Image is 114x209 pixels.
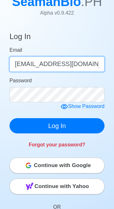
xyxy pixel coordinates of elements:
[9,78,32,83] span: Password
[9,158,104,173] button: Continue with Google
[35,180,89,193] span: Continue with Yahoo
[9,118,104,133] button: Log In
[34,159,91,172] span: Continue with Google
[12,9,102,17] p: Alpha v 0.9.422
[9,47,22,53] span: Email
[29,142,85,147] a: Forgot your password?
[9,32,31,44] h4: Log In
[60,103,104,111] div: Show Password
[9,179,104,194] button: Continue with Yahoo
[9,57,104,72] input: Your email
